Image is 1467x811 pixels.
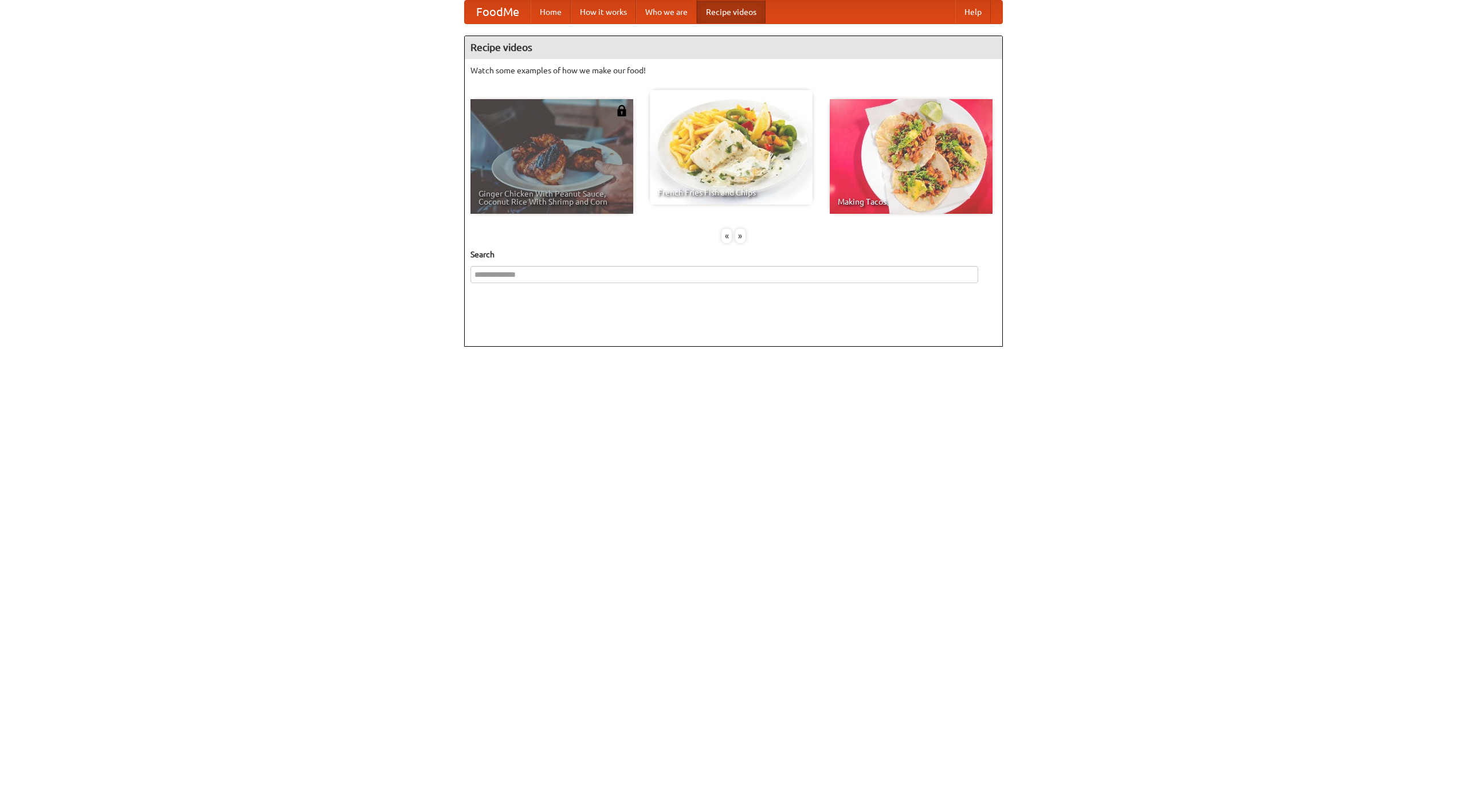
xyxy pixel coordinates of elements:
a: Help [955,1,991,23]
a: Making Tacos [830,99,993,214]
h5: Search [470,249,997,260]
a: Who we are [636,1,697,23]
a: Recipe videos [697,1,766,23]
span: Making Tacos [838,198,984,206]
div: » [735,229,746,243]
div: « [721,229,732,243]
p: Watch some examples of how we make our food! [470,65,997,76]
a: Home [531,1,571,23]
h4: Recipe videos [465,36,1002,59]
span: French Fries Fish and Chips [658,189,805,197]
a: How it works [571,1,636,23]
a: French Fries Fish and Chips [650,90,813,205]
a: FoodMe [465,1,531,23]
img: 483408.png [616,105,627,116]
